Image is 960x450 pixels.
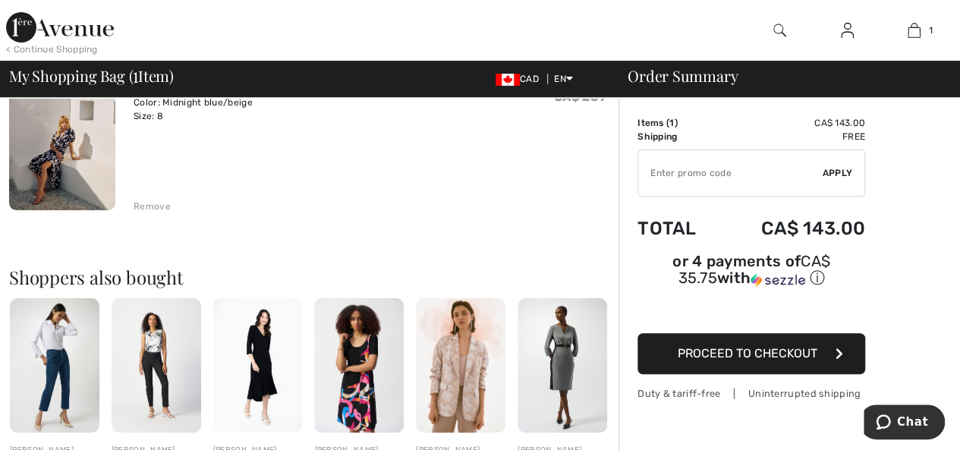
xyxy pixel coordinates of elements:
[841,21,854,39] img: My Info
[678,346,817,360] span: Proceed to Checkout
[314,298,404,433] img: Casual Knee-Length Shift Dress Style 251203
[637,333,865,374] button: Proceed to Checkout
[928,24,932,37] span: 1
[609,68,951,83] div: Order Summary
[638,150,823,196] input: Promo code
[637,386,865,401] div: Duty & tariff-free | Uninterrupted shipping
[9,51,115,210] img: Floral V-Neck Midi Dress Style 251014
[751,273,805,287] img: Sezzle
[496,74,545,84] span: CAD
[416,298,505,433] img: Floral Long-Sleeve Blazer Style 251729
[669,118,674,128] span: 1
[637,130,719,143] td: Shipping
[637,254,865,294] div: or 4 payments ofCA$ 35.75withSezzle Click to learn more about Sezzle
[6,12,114,42] img: 1ère Avenue
[134,200,171,213] div: Remove
[719,130,865,143] td: Free
[637,203,719,254] td: Total
[112,298,201,433] img: Slim Casual Trousers Style 241231
[133,65,138,84] span: 1
[637,254,865,288] div: or 4 payments of with
[554,74,573,84] span: EN
[864,404,945,442] iframe: Opens a widget where you can chat to one of our agents
[213,298,303,433] img: Midi High-Low V-Neck Dress Style 243273
[637,116,719,130] td: Items ( )
[9,268,618,286] h2: Shoppers also bought
[719,203,865,254] td: CA$ 143.00
[829,21,866,40] a: Sign In
[496,74,520,86] img: Canadian Dollar
[881,21,947,39] a: 1
[637,294,865,328] iframe: PayPal-paypal
[9,68,174,83] span: My Shopping Bag ( Item)
[10,298,99,433] img: Straight Ankle-Length Jeans Style 252926
[719,116,865,130] td: CA$ 143.00
[678,252,830,287] span: CA$ 35.75
[134,96,354,123] div: Color: Midnight blue/beige Size: 8
[518,298,607,433] img: Knee-Length Sheath Dress Style 253264
[773,21,786,39] img: search the website
[823,166,853,180] span: Apply
[6,42,98,56] div: < Continue Shopping
[908,21,921,39] img: My Bag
